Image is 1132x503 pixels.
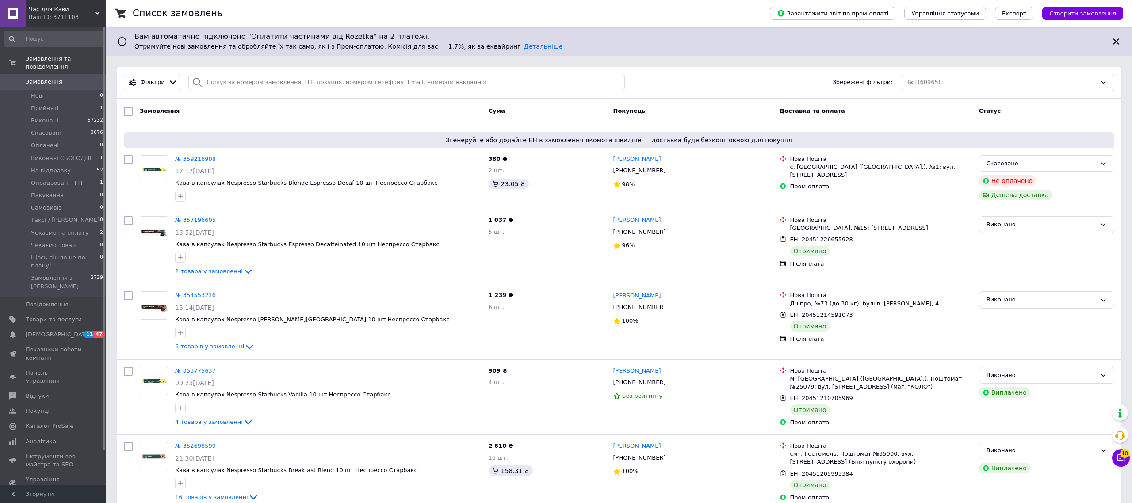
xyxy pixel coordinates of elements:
span: 2729 [91,274,103,290]
span: Інструменти веб-майстра та SEO [26,453,82,469]
a: 4 товара у замовленні [175,419,253,425]
span: Пакування [31,191,64,199]
a: Кава в капсулах Nespresso Starbucks Blonde Espresso Decaf 10 шт Неспрессо Старбакс [175,179,437,186]
span: ЕН: 20451210705969 [790,395,853,401]
button: Завантажити звіт по пром-оплаті [770,7,895,20]
span: Замовлення та повідомлення [26,55,106,71]
div: Пром-оплата [790,494,972,502]
div: Ваш ID: 3711103 [29,13,106,21]
span: 4 товара у замовленні [175,419,243,425]
span: 13:52[DATE] [175,229,214,236]
div: смт. Гостомель, Поштомат №35000: вул. [STREET_ADDRESS] (Біля пункту охорони) [790,450,972,466]
span: 0 [100,241,103,249]
div: Нова Пошта [790,367,972,375]
span: Чекаємо на оплату [31,229,88,237]
span: [PHONE_NUMBER] [613,167,666,174]
span: 16 товарів у замовленні [175,494,248,500]
span: 1 239 ₴ [489,292,513,298]
span: Замовлення [140,107,180,114]
span: Показники роботи компанії [26,346,82,362]
a: Детальніше [524,43,562,50]
input: Пошук [4,31,104,47]
div: Виплачено [979,387,1030,398]
span: Опрацьован - ТТН [31,179,85,187]
div: Дешева доставка [979,190,1052,200]
div: [GEOGRAPHIC_DATA], №15: [STREET_ADDRESS] [790,224,972,232]
div: Отримано [790,480,830,490]
div: Пром-оплата [790,419,972,427]
div: м. [GEOGRAPHIC_DATA] ([GEOGRAPHIC_DATA].), Поштомат №25079: вул. [STREET_ADDRESS] (маг. "КОЛО") [790,375,972,391]
a: № 353775637 [175,367,216,374]
span: ЕН: 20451205993384 [790,470,853,477]
div: Отримано [790,246,830,256]
span: Замовлення [26,78,62,86]
span: 1 [100,154,103,162]
span: Самовивіз [31,204,61,212]
div: Виплачено [979,463,1030,473]
img: Фото товару [140,217,168,244]
img: Фото товару [140,158,168,180]
a: Фото товару [140,216,168,244]
a: Фото товару [140,155,168,183]
span: 5 шт. [489,229,505,235]
input: Пошук за номером замовлення, ПІБ покупця, номером телефону, Email, номером накладної [188,74,625,91]
span: Вам автоматично підключено "Оплатити частинами від Rozetka" на 2 платежі. [134,32,1104,42]
a: Кава в капсулах Nespresso Starbucks Breakfast Blend 10 шт Неспрессо Старбакс [175,467,417,473]
a: Кава в капсулах Nespresso [PERSON_NAME][GEOGRAPHIC_DATA] 10 шт Неспрессо Старбакс [175,316,449,323]
span: Нові [31,92,44,100]
div: Виконано [987,295,1096,305]
span: Фільтри [141,78,165,87]
span: 909 ₴ [489,367,508,374]
span: Cума [489,107,505,114]
span: Без рейтингу [622,392,663,399]
span: Повідомлення [26,301,69,309]
span: 0 [100,254,103,270]
span: 96% [622,242,635,248]
span: 47 [94,331,104,338]
span: Відгуки [26,392,49,400]
span: Згенеруйте або додайте ЕН в замовлення якомога швидше — доставка буде безкоштовною для покупця [127,136,1111,145]
a: [PERSON_NAME] [613,216,661,225]
a: [PERSON_NAME] [613,442,661,450]
span: 0 [100,92,103,100]
span: 16 шт. [489,454,508,461]
div: 23.05 ₴ [489,179,529,189]
div: Отримано [790,321,830,332]
span: ЕН: 20451214591073 [790,312,853,318]
button: Управління статусами [904,7,986,20]
div: Не оплачено [979,175,1036,186]
span: 21:30[DATE] [175,455,214,462]
span: Експорт [1002,10,1027,17]
span: Покупці [26,407,50,415]
span: 1 [100,179,103,187]
span: 6 товарів у замовленні [175,343,244,350]
span: Створити замовлення [1049,10,1116,17]
span: [DEMOGRAPHIC_DATA] [26,331,91,339]
span: 4 шт. [489,379,505,385]
span: [PHONE_NUMBER] [613,379,666,385]
span: Таксі / [PERSON_NAME] [31,216,99,224]
span: (60965) [918,79,941,85]
img: Фото товару [140,370,168,392]
div: Нова Пошта [790,291,972,299]
span: Кава в капсулах Nespresso Starbucks Vanilla 10 шт Неспрессо Старбакс [175,391,390,398]
span: 1 037 ₴ [489,217,513,223]
span: 3676 [91,129,103,137]
div: с. [GEOGRAPHIC_DATA] ([GEOGRAPHIC_DATA].), №1: вул. [STREET_ADDRESS] [790,163,972,179]
span: Збережені фільтри: [833,78,893,87]
div: Отримано [790,404,830,415]
span: 0 [100,216,103,224]
span: [PHONE_NUMBER] [613,454,666,461]
span: 52 [97,167,103,175]
span: Управління сайтом [26,476,82,492]
span: Всі [907,78,916,87]
span: 0 [100,191,103,199]
span: [PHONE_NUMBER] [613,229,666,235]
span: Аналітика [26,438,56,446]
a: № 359216908 [175,156,216,162]
span: Чекаємо товар [31,241,76,249]
span: 98% [622,181,635,187]
a: 6 товарів у замовленні [175,343,255,350]
div: Виконано [987,371,1096,380]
